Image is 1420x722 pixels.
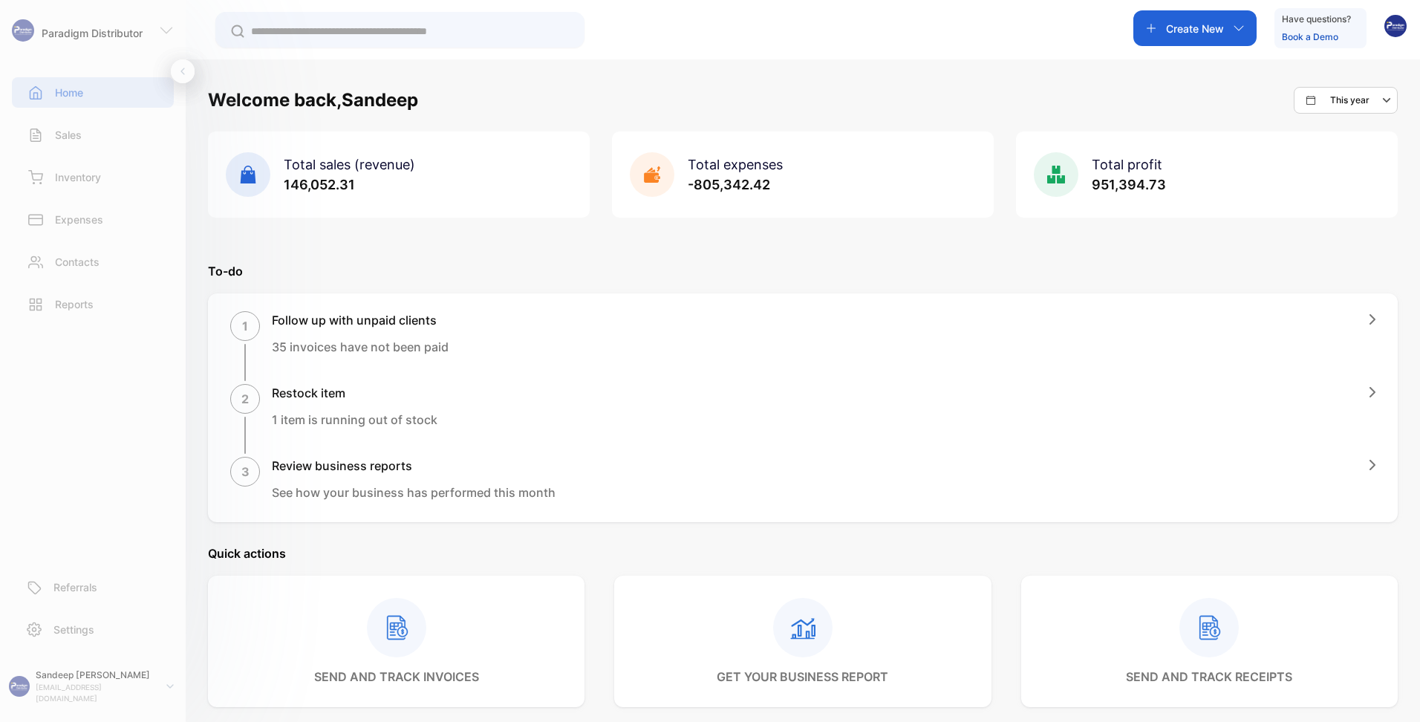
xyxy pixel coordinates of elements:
[1282,12,1351,27] p: Have questions?
[36,669,154,682] p: Sandeep [PERSON_NAME]
[55,296,94,312] p: Reports
[241,390,249,408] p: 2
[272,484,556,501] p: See how your business has performed this month
[55,212,103,227] p: Expenses
[1282,31,1338,42] a: Book a Demo
[272,457,556,475] h1: Review business reports
[1294,87,1398,114] button: This year
[241,463,250,481] p: 3
[272,384,437,402] h1: Restock item
[284,157,415,172] span: Total sales (revenue)
[1092,177,1166,192] span: 951,394.73
[272,411,437,429] p: 1 item is running out of stock
[55,85,83,100] p: Home
[9,676,30,697] img: profile
[55,127,82,143] p: Sales
[688,157,783,172] span: Total expenses
[208,87,418,114] h1: Welcome back, Sandeep
[1330,94,1369,107] p: This year
[53,579,97,595] p: Referrals
[1133,10,1257,46] button: Create New
[1092,157,1162,172] span: Total profit
[36,682,154,704] p: [EMAIL_ADDRESS][DOMAIN_NAME]
[12,19,34,42] img: logo
[284,177,355,192] span: 146,052.31
[1384,10,1407,46] button: avatar
[1384,15,1407,37] img: avatar
[314,668,479,686] p: send and track invoices
[688,177,770,192] span: -805,342.42
[1126,668,1292,686] p: send and track receipts
[42,25,143,41] p: Paradigm Distributor
[55,254,100,270] p: Contacts
[717,668,888,686] p: get your business report
[53,622,94,637] p: Settings
[208,262,1398,280] p: To-do
[55,169,101,185] p: Inventory
[1166,21,1224,36] p: Create New
[272,311,449,329] h1: Follow up with unpaid clients
[208,544,1398,562] p: Quick actions
[242,317,248,335] p: 1
[272,338,449,356] p: 35 invoices have not been paid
